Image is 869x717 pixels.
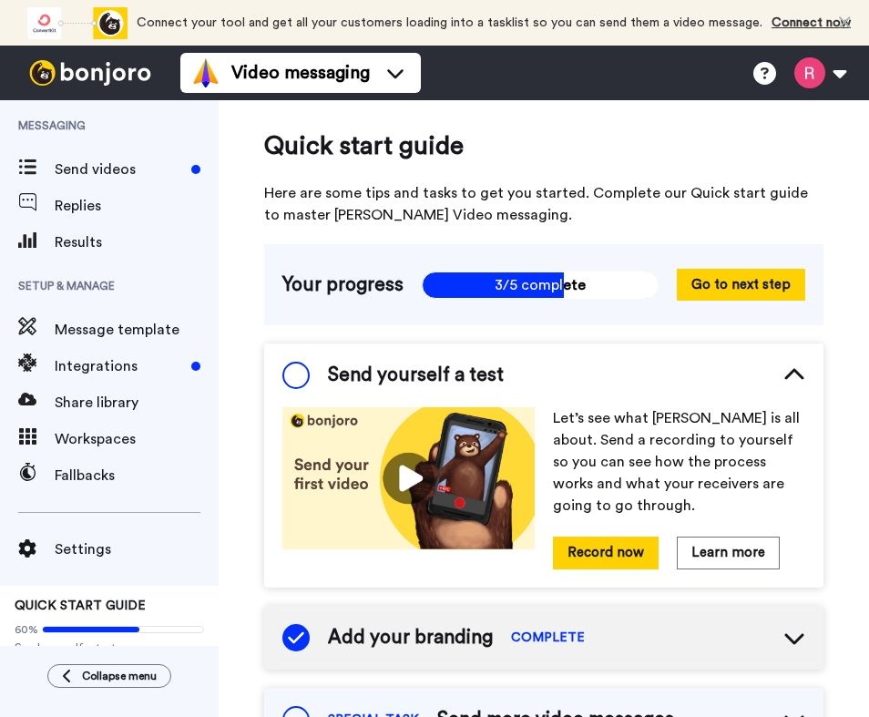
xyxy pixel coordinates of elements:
span: Integrations [55,355,184,377]
span: Share library [55,392,219,414]
span: Quick start guide [264,128,823,164]
span: Message template [55,319,219,341]
button: Collapse menu [47,664,171,688]
img: vm-color.svg [191,58,220,87]
span: Video messaging [231,60,370,86]
img: 178eb3909c0dc23ce44563bdb6dc2c11.jpg [282,407,535,549]
img: bj-logo-header-white.svg [22,60,158,86]
span: COMPLETE [511,629,585,647]
span: Replies [55,195,219,217]
span: Send yourself a test [328,362,504,389]
div: animation [27,7,128,39]
span: Connect your tool and get all your customers loading into a tasklist so you can send them a video... [137,16,762,29]
span: Add your branding [328,624,493,651]
a: Connect now [772,16,851,29]
span: Your progress [282,271,404,299]
span: 60% [15,622,38,637]
span: Workspaces [55,428,219,450]
button: Record now [553,537,659,568]
span: Settings [55,538,219,560]
span: Collapse menu [82,669,157,683]
p: Let’s see what [PERSON_NAME] is all about. Send a recording to yourself so you can see how the pr... [553,407,805,517]
span: Here are some tips and tasks to get you started. Complete our Quick start guide to master [PERSON... [264,182,823,226]
span: Send videos [55,159,184,180]
span: Send yourself a test [15,640,204,655]
button: Go to next step [677,269,805,301]
span: Fallbacks [55,465,219,487]
button: Learn more [677,537,780,568]
span: Results [55,231,219,253]
span: QUICK START GUIDE [15,599,146,612]
span: 3/5 complete [422,271,659,299]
